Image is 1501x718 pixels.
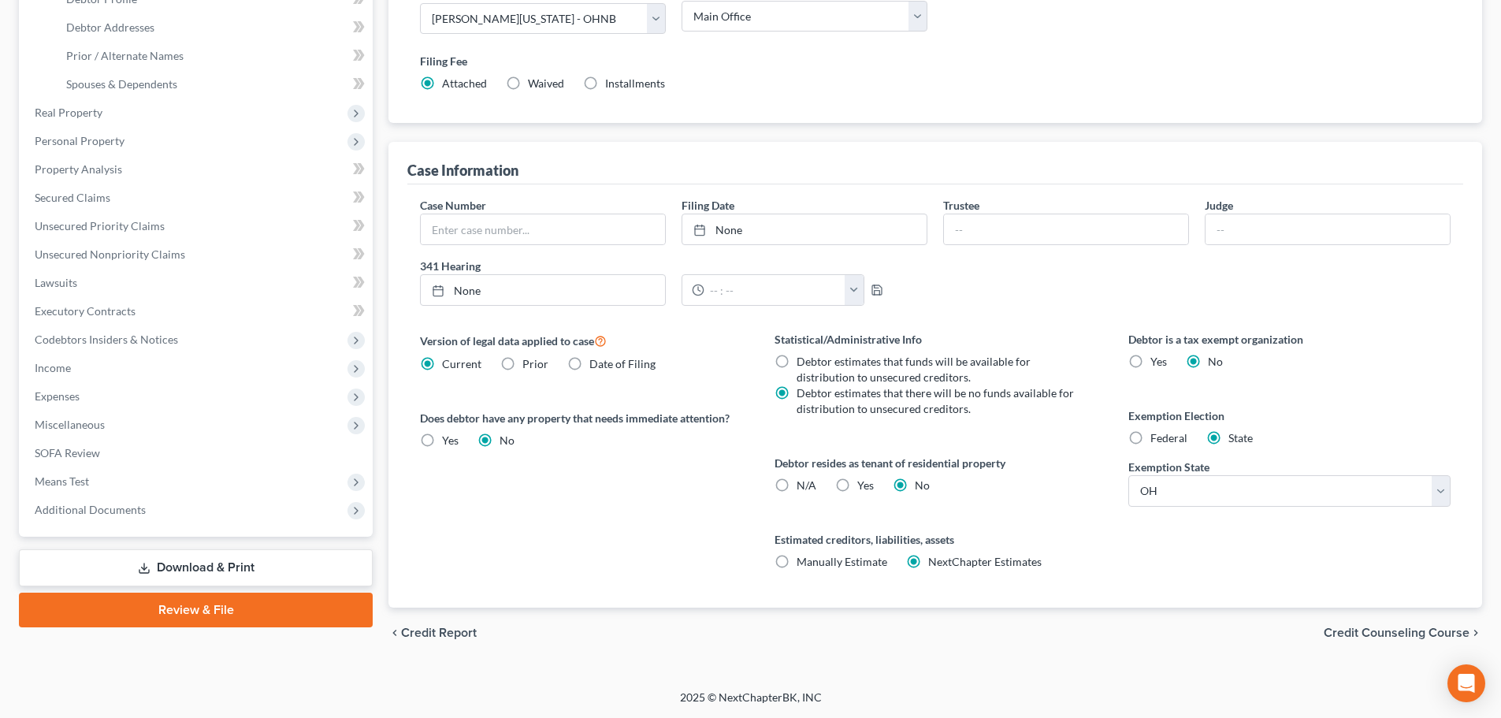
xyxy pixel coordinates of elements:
a: Secured Claims [22,184,373,212]
a: Debtor Addresses [54,13,373,42]
a: Executory Contracts [22,297,373,326]
label: Debtor is a tax exempt organization [1128,331,1451,348]
span: SOFA Review [35,446,100,459]
span: N/A [797,478,816,492]
input: -- : -- [704,275,845,305]
a: Lawsuits [22,269,373,297]
i: chevron_left [388,627,401,639]
a: Review & File [19,593,373,627]
label: Exemption State [1128,459,1209,475]
span: Attached [442,76,487,90]
span: No [1208,355,1223,368]
label: Judge [1205,197,1233,214]
span: Date of Filing [589,357,656,370]
input: -- [944,214,1188,244]
input: Enter case number... [421,214,665,244]
a: Prior / Alternate Names [54,42,373,70]
label: Statistical/Administrative Info [775,331,1097,348]
label: Estimated creditors, liabilities, assets [775,531,1097,548]
a: None [421,275,665,305]
span: Credit Report [401,627,477,639]
a: Property Analysis [22,155,373,184]
a: SOFA Review [22,439,373,467]
div: 2025 © NextChapterBK, INC [302,690,1200,718]
span: State [1228,431,1253,445]
span: Yes [857,478,874,492]
span: Debtor estimates that funds will be available for distribution to unsecured creditors. [797,355,1031,384]
span: NextChapter Estimates [928,555,1042,568]
span: No [915,478,930,492]
label: Case Number [420,197,486,214]
span: Additional Documents [35,503,146,516]
a: Unsecured Nonpriority Claims [22,240,373,269]
span: Executory Contracts [35,304,136,318]
label: Does debtor have any property that needs immediate attention? [420,410,742,426]
span: Installments [605,76,665,90]
div: Open Intercom Messenger [1447,664,1485,702]
div: Case Information [407,161,518,180]
span: Yes [442,433,459,447]
label: Filing Fee [420,53,1451,69]
label: 341 Hearing [412,258,935,274]
a: Spouses & Dependents [54,70,373,99]
span: Secured Claims [35,191,110,204]
span: Waived [528,76,564,90]
span: Lawsuits [35,276,77,289]
span: Manually Estimate [797,555,887,568]
span: Real Property [35,106,102,119]
span: Unsecured Priority Claims [35,219,165,233]
a: Unsecured Priority Claims [22,212,373,240]
span: Property Analysis [35,162,122,176]
input: -- [1206,214,1450,244]
label: Version of legal data applied to case [420,331,742,350]
label: Exemption Election [1128,407,1451,424]
span: Codebtors Insiders & Notices [35,333,178,346]
span: Personal Property [35,134,124,147]
i: chevron_right [1469,627,1482,639]
span: Credit Counseling Course [1324,627,1469,639]
span: Debtor estimates that there will be no funds available for distribution to unsecured creditors. [797,386,1074,415]
span: Current [442,357,481,370]
button: chevron_left Credit Report [388,627,477,639]
a: None [682,214,927,244]
span: No [500,433,515,447]
span: Federal [1150,431,1187,445]
label: Trustee [943,197,979,214]
span: Yes [1150,355,1167,368]
span: Expenses [35,389,80,403]
span: Prior / Alternate Names [66,49,184,62]
span: Prior [522,357,548,370]
span: Unsecured Nonpriority Claims [35,247,185,261]
span: Spouses & Dependents [66,77,177,91]
a: Download & Print [19,549,373,586]
button: Credit Counseling Course chevron_right [1324,627,1482,639]
span: Means Test [35,474,89,488]
span: Miscellaneous [35,418,105,431]
span: Debtor Addresses [66,20,154,34]
label: Filing Date [682,197,734,214]
span: Income [35,361,71,374]
label: Debtor resides as tenant of residential property [775,455,1097,471]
